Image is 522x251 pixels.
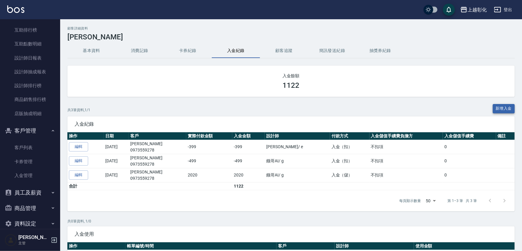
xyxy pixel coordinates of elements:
p: 主管 [18,240,49,246]
button: 登出 [492,4,515,15]
button: 消費記錄 [116,44,164,58]
td: 不扣項 [369,140,443,154]
a: 商品銷售排行榜 [2,93,58,106]
a: 互助點數明細 [2,37,58,51]
td: 0 [443,154,496,168]
td: [DATE] [104,168,129,182]
th: 客戶 [276,242,335,250]
p: 0973559278 [130,147,185,153]
td: 鏹哥AI / g [265,168,330,182]
a: 設計師排行榜 [2,79,58,93]
td: -399 [186,140,233,154]
a: 客戶列表 [2,141,58,155]
td: [PERSON_NAME] [129,168,186,182]
a: 設計師抽成報表 [2,65,58,79]
button: 入金紀錄 [212,44,260,58]
th: 入金儲值手續費 [443,132,496,140]
h2: 顧客詳細資料 [67,26,515,30]
button: 員工及薪資 [2,185,58,200]
img: Person [5,234,17,246]
th: 付款方式 [330,132,369,140]
th: 設計師 [265,132,330,140]
a: 編輯 [69,142,88,152]
p: 共 0 筆資料, 1 / 0 [67,219,515,224]
td: 0 [443,140,496,154]
button: save [443,4,455,16]
h5: [PERSON_NAME] [18,234,49,240]
button: 抽獎券紀錄 [356,44,404,58]
h2: 入金餘額 [75,73,508,79]
a: 編輯 [69,156,88,166]
td: 入金（扣） [330,140,369,154]
button: 商品管理 [2,200,58,216]
td: 不扣項 [369,154,443,168]
button: 基本資料 [67,44,116,58]
p: 0973559278 [130,175,185,182]
p: 共 3 筆資料, 1 / 1 [67,107,90,113]
th: 客戶 [129,132,186,140]
h3: 1122 [283,81,300,90]
a: 入金管理 [2,169,58,182]
td: [DATE] [104,154,129,168]
a: 編輯 [69,170,88,180]
th: 使用金額 [414,242,515,250]
div: 上越彰化 [468,6,487,14]
span: 入金紀錄 [75,121,508,127]
th: 入金儲值手續費負擔方 [369,132,443,140]
td: [PERSON_NAME] [129,154,186,168]
td: [PERSON_NAME] / e [265,140,330,154]
td: -399 [232,140,265,154]
img: Logo [7,5,24,13]
th: 操作 [67,242,125,250]
td: 0 [443,168,496,182]
td: 入金（儲） [330,168,369,182]
a: 卡券管理 [2,155,58,169]
p: 每頁顯示數量 [400,198,421,204]
button: 上越彰化 [458,4,489,16]
td: 不扣項 [369,168,443,182]
a: 店販抽成明細 [2,107,58,121]
td: 1122 [232,182,265,190]
td: [PERSON_NAME] [129,140,186,154]
th: 操作 [67,132,104,140]
td: 鏹哥AI / g [265,154,330,168]
button: 顧客追蹤 [260,44,308,58]
th: 備註 [496,132,515,140]
a: 設計師日報表 [2,51,58,65]
td: -499 [232,154,265,168]
button: 卡券紀錄 [164,44,212,58]
td: -499 [186,154,233,168]
th: 日期 [104,132,129,140]
td: [DATE] [104,140,129,154]
button: 簡訊發送紀錄 [308,44,356,58]
p: 0973559278 [130,161,185,167]
button: 新增入金 [493,104,515,113]
td: 合計 [67,182,104,190]
td: 2020 [186,168,233,182]
th: 入金金額 [232,132,265,140]
button: 資料設定 [2,216,58,231]
span: 入金使用 [75,231,508,237]
td: 入金（扣） [330,154,369,168]
th: 帳單編號/時間 [125,242,276,250]
h3: [PERSON_NAME] [67,33,515,41]
button: 客戶管理 [2,123,58,139]
th: 實際付款金額 [186,132,233,140]
th: 設計師 [335,242,414,250]
td: 2020 [232,168,265,182]
div: 50 [424,193,438,209]
a: 互助排行榜 [2,23,58,37]
p: 第 1–3 筆 共 3 筆 [448,198,477,204]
